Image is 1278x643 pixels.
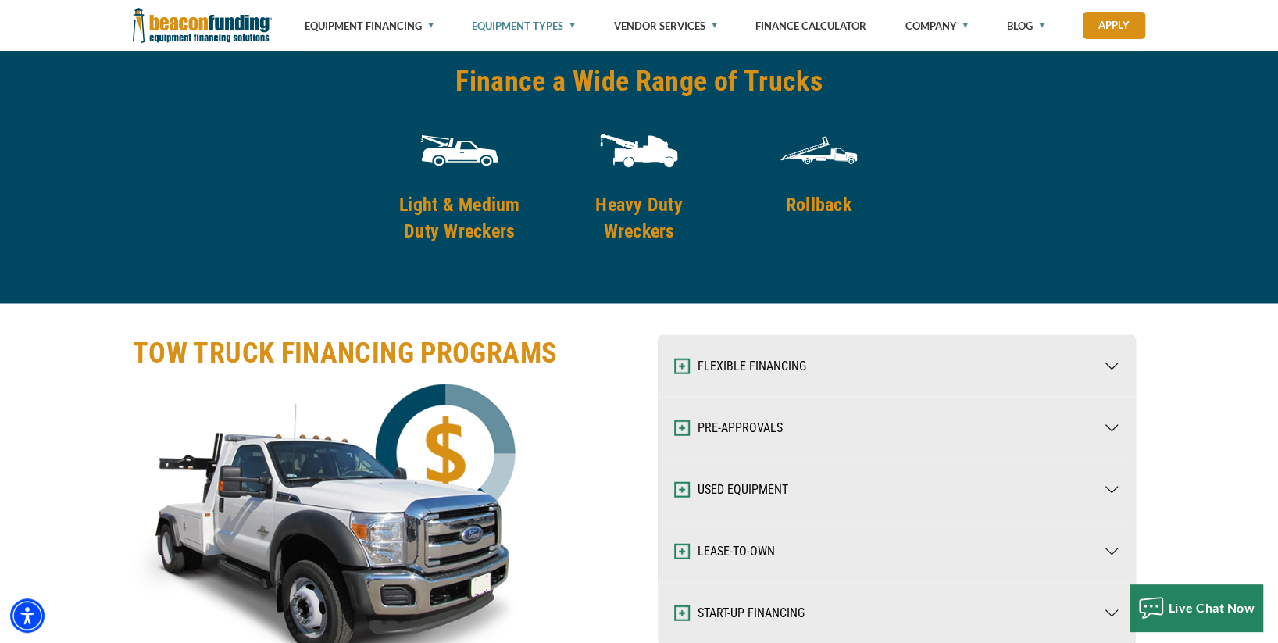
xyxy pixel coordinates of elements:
button: LEASE-TO-OWN [659,521,1135,582]
img: Expand and Collapse Icon [674,420,690,436]
h2: TOW TRUCK FINANCING PROGRAMS [133,335,630,371]
h4: Light & Medium Duty Wreckers [380,191,539,245]
span: Live Chat Now [1169,600,1255,615]
button: USED EQUIPMENT [659,459,1135,520]
h4: Rollback [739,191,898,218]
img: Expand and Collapse Icon [674,544,690,559]
h4: Heavy Duty Wreckers [559,191,719,245]
button: FLEXIBLE FINANCING [659,336,1135,397]
h2: Finance a Wide Range of Trucks [455,63,823,99]
div: Accessibility Menu [10,598,45,633]
img: Expand and Collapse Icon [674,359,690,374]
button: PRE-APPROVALS [659,398,1135,459]
button: Live Chat Now [1130,584,1263,631]
img: Expand and Collapse Icon [674,482,690,498]
img: Expand and Collapse Icon [674,605,690,621]
a: Apply [1083,12,1145,39]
